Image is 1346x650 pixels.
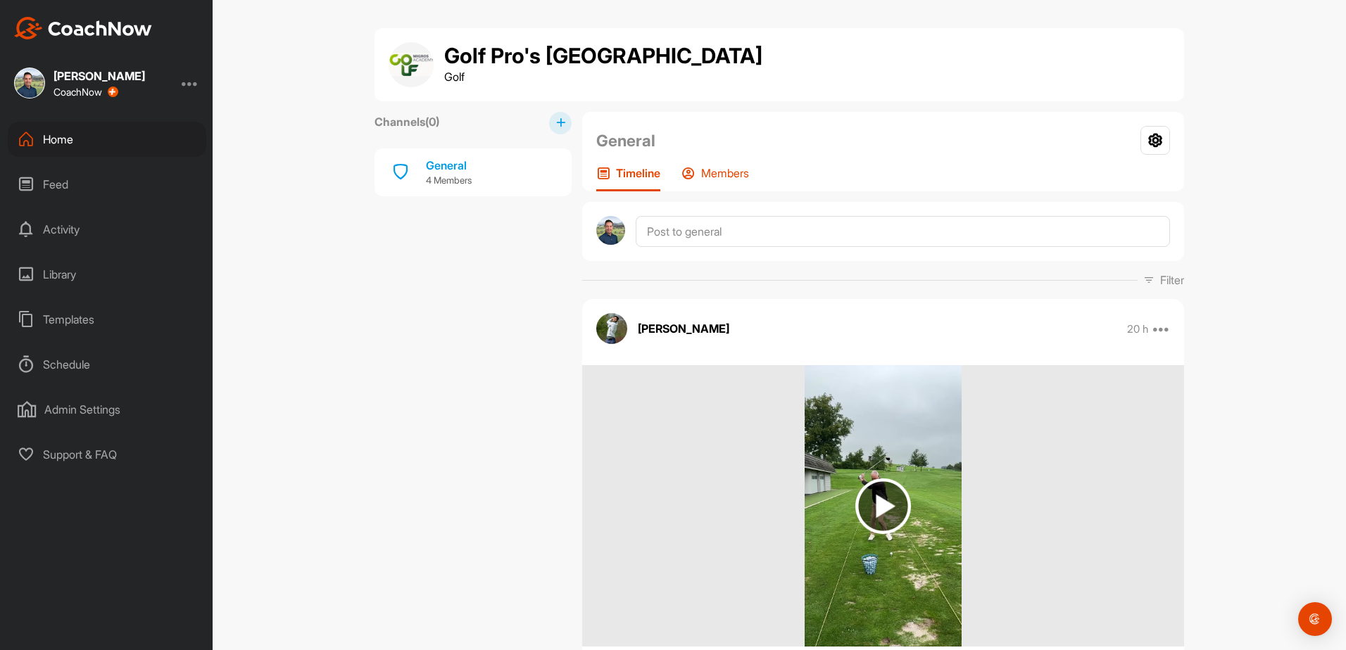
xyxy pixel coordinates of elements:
[596,216,625,245] img: avatar
[426,157,472,174] div: General
[14,68,45,98] img: square_a0eb83b2ebb350e153cc8c54236569c1.jpg
[444,68,762,85] p: Golf
[426,174,472,188] p: 4 Members
[8,122,206,157] div: Home
[1298,602,1332,636] div: Open Intercom Messenger
[8,302,206,337] div: Templates
[638,320,729,337] p: [PERSON_NAME]
[701,166,749,180] p: Members
[8,167,206,202] div: Feed
[1127,322,1148,336] p: 20 h
[14,17,152,39] img: CoachNow
[8,392,206,427] div: Admin Settings
[389,42,434,87] img: group
[1160,272,1184,288] p: Filter
[805,365,962,646] img: media
[375,113,439,130] label: Channels ( 0 )
[8,437,206,472] div: Support & FAQ
[855,478,911,534] img: play
[8,347,206,382] div: Schedule
[596,129,655,153] h2: General
[54,87,118,98] div: CoachNow
[596,313,627,344] img: avatar
[444,44,762,68] h1: Golf Pro's [GEOGRAPHIC_DATA]
[8,257,206,292] div: Library
[8,212,206,247] div: Activity
[616,166,660,180] p: Timeline
[54,70,145,82] div: [PERSON_NAME]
